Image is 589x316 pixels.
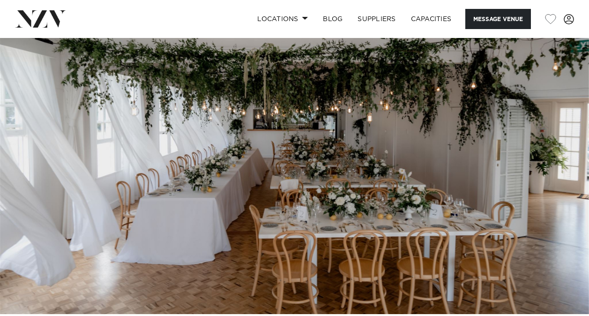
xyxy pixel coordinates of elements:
[250,9,315,29] a: Locations
[15,10,66,27] img: nzv-logo.png
[350,9,403,29] a: SUPPLIERS
[465,9,531,29] button: Message Venue
[403,9,459,29] a: Capacities
[315,9,350,29] a: BLOG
